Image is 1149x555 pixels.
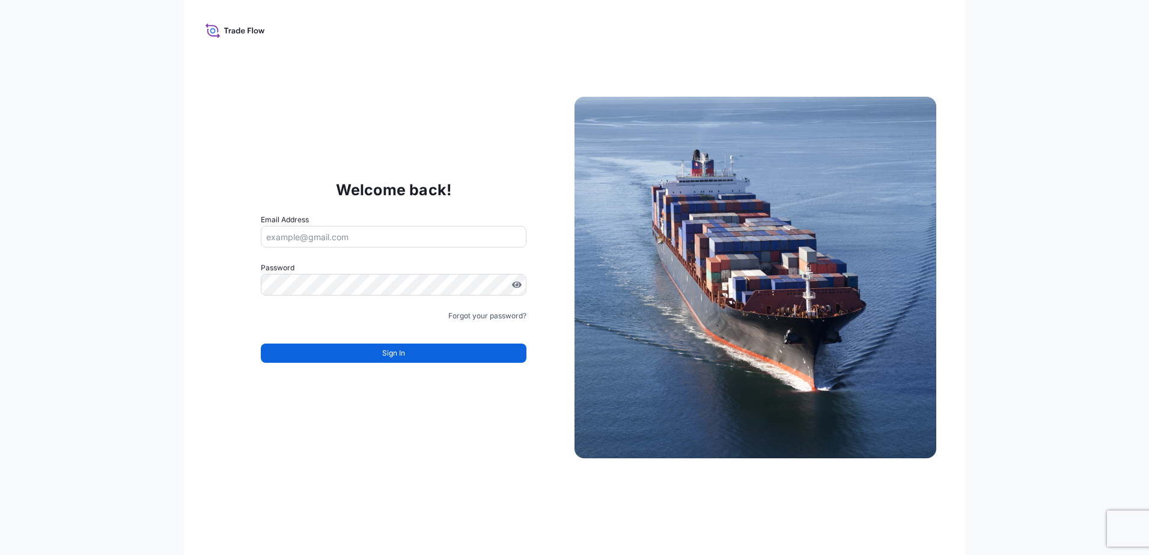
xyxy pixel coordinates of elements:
button: Sign In [261,344,526,363]
input: example@gmail.com [261,226,526,247]
label: Email Address [261,214,309,226]
p: Welcome back! [336,180,452,199]
span: Sign In [382,347,405,359]
button: Show password [512,280,522,290]
img: Ship illustration [574,97,936,458]
a: Forgot your password? [448,310,526,322]
label: Password [261,262,526,274]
